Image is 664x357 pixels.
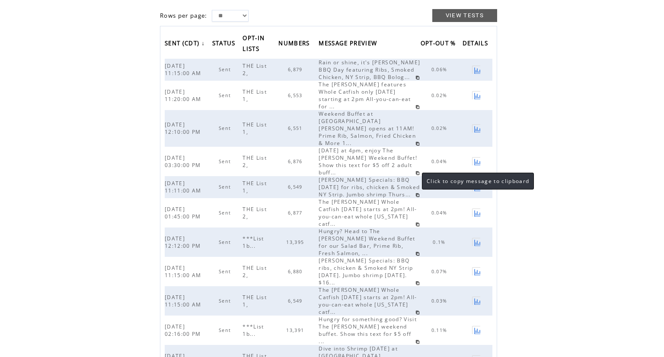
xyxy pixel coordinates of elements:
span: Rain or shine, it's [PERSON_NAME] BBQ Day featuring Ribs, Smoked Chicken, NY Strip, BBQ Bolog... [319,59,420,81]
span: 13,395 [286,239,306,245]
span: 6,879 [288,66,305,73]
span: Sent [219,158,233,164]
span: THE List 1, [243,121,267,136]
span: 6,876 [288,158,305,164]
span: 6,549 [288,184,305,190]
span: Sent [219,269,233,275]
span: The [PERSON_NAME] features Whole Catfish only [DATE] starting at 2pm All-you-can-eat for ... [319,81,411,110]
span: 0.04% [431,210,450,216]
span: [DATE] 03:30:00 PM [165,154,203,169]
span: 6,553 [288,92,305,98]
span: [DATE] 02:16:00 PM [165,323,203,338]
span: THE List 2, [243,154,267,169]
span: 13,391 [286,327,306,333]
span: 0.06% [431,66,450,73]
span: OPT-OUT % [421,37,458,51]
span: Weekend Buffet at [GEOGRAPHIC_DATA][PERSON_NAME] opens at 11AM! Prime Rib, Salmon, Fried Chicken ... [319,110,416,147]
a: SENT (CDT)↓ [165,37,207,51]
span: Sent [219,239,233,245]
span: 6,551 [288,125,305,131]
a: VIEW TESTS [432,9,497,22]
span: Sent [219,125,233,131]
a: MESSAGE PREVIEW [319,37,381,51]
span: Click to copy message to clipboard [427,177,529,185]
span: 0.04% [431,158,450,164]
span: THE List 2, [243,264,267,279]
span: Hungry for something good? Visit The [PERSON_NAME] weekend buffet. Show this text for $5 off ... [319,316,417,345]
span: Sent [219,327,233,333]
span: NUMBERS [278,37,312,51]
span: THE List 1, [243,294,267,308]
span: The [PERSON_NAME] Whole Catfish [DATE] starts at 2pm! All-you-can-eat whole [US_STATE] catf... [319,286,417,316]
a: NUMBERS [278,37,314,51]
span: THE List 2, [243,205,267,220]
a: STATUS [212,37,240,51]
span: [DATE] 11:15:00 AM [165,294,204,308]
span: [DATE] 11:11:00 AM [165,180,204,194]
span: MESSAGE PREVIEW [319,37,379,51]
span: SENT (CDT) [165,37,201,51]
span: [DATE] 01:45:00 PM [165,205,203,220]
span: [DATE] 12:10:00 PM [165,121,203,136]
span: 6,877 [288,210,305,216]
span: [PERSON_NAME] Specials: BBQ ribs, chicken & Smoked NY Strip [DATE]. Jumbo shrimp [DATE]. $16... [319,257,413,286]
span: STATUS [212,37,238,51]
span: 6,549 [288,298,305,304]
span: 0.07% [431,269,450,275]
span: [PERSON_NAME] Specials: BBQ [DATE] for ribs, chicken & Smoked NY Strip. Jumbo shrimp Thurs... [319,176,420,198]
span: 0.02% [431,125,450,131]
span: 0.03% [431,298,450,304]
span: 0.1% [433,239,447,245]
span: Rows per page: [160,12,207,19]
span: The [PERSON_NAME] Whole Catfish [DATE] starts at 2pm! All-you-can-eat whole [US_STATE] catf... [319,198,417,227]
span: Hungry? Head to The [PERSON_NAME] Weekend Buffet for our Salad Bar, Prime Rib, Fresh Salmon, ... [319,227,415,257]
span: [DATE] at 4pm, enjoy The [PERSON_NAME] Weekend Buffet! Show this text for $5 off 2 adult buff... [319,147,417,176]
span: [DATE] 11:20:00 AM [165,88,204,103]
span: Sent [219,66,233,73]
span: 0.11% [431,327,450,333]
span: THE List 1, [243,180,267,194]
span: Sent [219,92,233,98]
span: 6,880 [288,269,305,275]
span: Sent [219,210,233,216]
span: [DATE] 11:15:00 AM [165,264,204,279]
span: Sent [219,184,233,190]
a: OPT-OUT % [421,37,460,51]
span: 0.02% [431,92,450,98]
span: [DATE] 12:12:00 PM [165,235,203,250]
span: [DATE] 11:15:00 AM [165,62,204,77]
span: OPT-IN LISTS [243,32,265,57]
span: THE List 1, [243,88,267,103]
span: DETAILS [463,37,490,51]
span: Sent [219,298,233,304]
span: THE List 2, [243,62,267,77]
